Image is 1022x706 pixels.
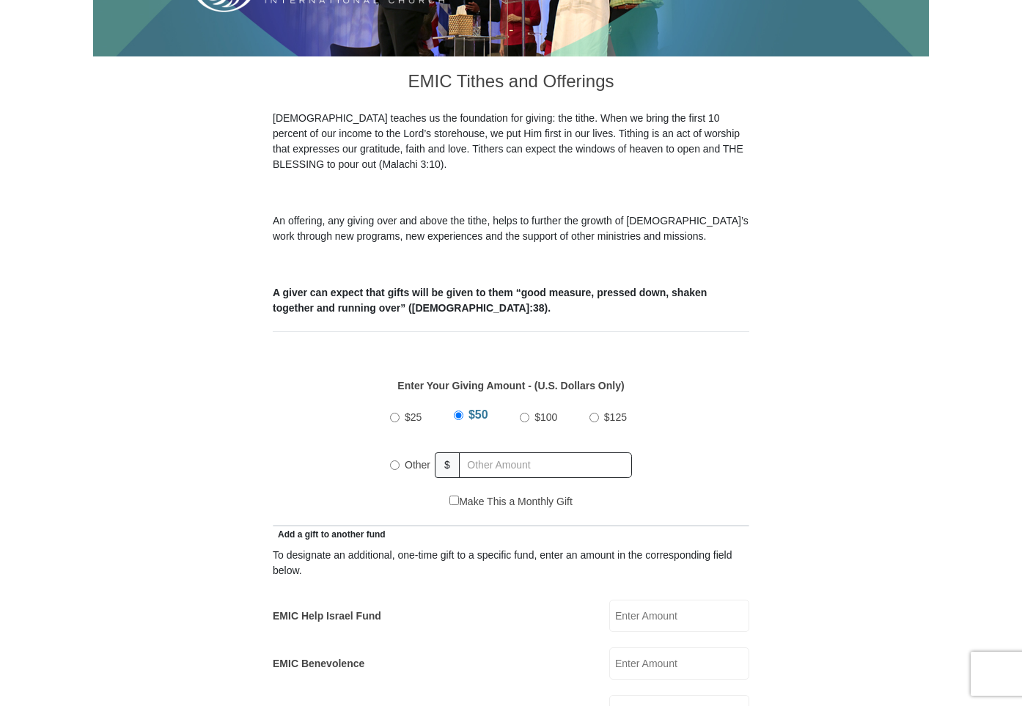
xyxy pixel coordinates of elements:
[397,380,624,391] strong: Enter Your Giving Amount - (U.S. Dollars Only)
[405,459,430,471] span: Other
[273,56,749,111] h3: EMIC Tithes and Offerings
[273,548,749,578] div: To designate an additional, one-time gift to a specific fund, enter an amount in the correspondin...
[273,529,386,540] span: Add a gift to another fund
[435,452,460,478] span: $
[609,600,749,632] input: Enter Amount
[449,496,459,505] input: Make This a Monthly Gift
[449,494,573,510] label: Make This a Monthly Gift
[273,213,749,244] p: An offering, any giving over and above the tithe, helps to further the growth of [DEMOGRAPHIC_DAT...
[273,608,381,624] label: EMIC Help Israel Fund
[468,408,488,421] span: $50
[459,452,632,478] input: Other Amount
[273,656,364,672] label: EMIC Benevolence
[273,111,749,172] p: [DEMOGRAPHIC_DATA] teaches us the foundation for giving: the tithe. When we bring the first 10 pe...
[534,411,557,423] span: $100
[273,287,707,314] b: A giver can expect that gifts will be given to them “good measure, pressed down, shaken together ...
[609,647,749,680] input: Enter Amount
[405,411,422,423] span: $25
[604,411,627,423] span: $125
